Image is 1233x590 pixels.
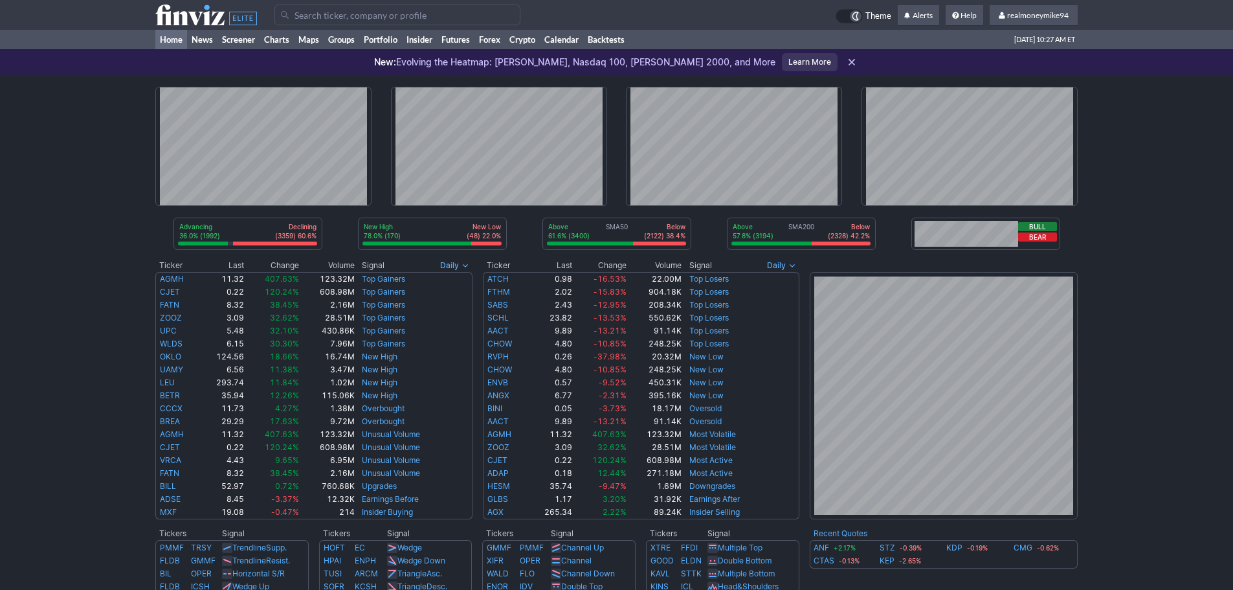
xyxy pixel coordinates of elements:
[627,324,683,337] td: 91.14K
[627,337,683,350] td: 248.25K
[300,337,355,350] td: 7.96M
[689,455,733,465] a: Most Active
[487,274,509,284] a: ATCH
[487,352,509,361] a: RVPH
[270,378,299,387] span: 11.84%
[528,480,573,493] td: 35.74
[300,363,355,376] td: 3.47M
[599,391,627,400] span: -2.31%
[946,541,962,554] a: KDP
[300,441,355,454] td: 608.98M
[355,556,376,565] a: ENPH
[467,231,501,240] p: (48) 22.0%
[275,455,299,465] span: 9.65%
[160,569,172,578] a: BIL
[265,442,299,452] span: 120.24%
[362,378,397,387] a: New High
[200,272,245,286] td: 11.32
[270,313,299,323] span: 32.62%
[487,543,511,552] a: GMMF
[200,363,245,376] td: 6.56
[487,326,509,335] a: AACT
[880,554,894,567] a: KEP
[160,313,182,323] a: ZOOZ
[300,402,355,415] td: 1.38M
[627,389,683,402] td: 395.16K
[270,339,299,348] span: 30.30%
[627,286,683,299] td: 904.18K
[200,402,245,415] td: 11.73
[644,231,685,240] p: (2122) 38.4%
[300,480,355,493] td: 760.68K
[362,300,405,310] a: Top Gainers
[880,541,895,554] a: STZ
[191,569,212,578] a: OPER
[650,543,671,552] a: XTRE
[200,415,245,428] td: 29.29
[505,30,540,49] a: Crypto
[627,454,683,467] td: 608.98M
[731,222,871,242] div: SMA200
[528,312,573,324] td: 23.82
[689,352,724,361] a: New Low
[718,543,762,552] a: Multiple Top
[650,569,670,578] a: KAVL
[592,429,627,439] span: 407.63%
[324,556,341,565] a: HPAI
[528,337,573,350] td: 4.80
[160,442,180,452] a: CJET
[200,493,245,506] td: 8.45
[155,30,187,49] a: Home
[155,259,200,272] th: Ticker
[362,352,397,361] a: New High
[275,481,299,491] span: 0.72%
[487,378,508,387] a: ENVB
[487,287,510,297] a: FTHM
[782,53,838,71] a: Learn More
[437,259,472,272] button: Signals interval
[689,442,736,452] a: Most Volatile
[594,352,627,361] span: -37.98%
[200,389,245,402] td: 35.94
[689,313,729,323] a: Top Losers
[627,428,683,441] td: 123.32M
[374,56,775,69] p: Evolving the Heatmap: [PERSON_NAME], Nasdaq 100, [PERSON_NAME] 2000, and More
[160,543,184,552] a: PMMF
[487,569,509,578] a: WALD
[232,569,285,578] a: Horizontal S/R
[362,313,405,323] a: Top Gainers
[828,231,870,240] p: (2328) 42.2%
[520,569,535,578] a: FLO
[300,272,355,286] td: 123.32M
[487,556,504,565] a: XIFR
[718,569,775,578] a: Multiple Bottom
[160,378,175,387] a: LEU
[597,442,627,452] span: 32.62%
[160,287,180,297] a: CJET
[594,274,627,284] span: -16.53%
[160,429,184,439] a: AGMH
[487,403,502,413] a: BINI
[467,222,501,231] p: New Low
[160,416,180,426] a: BREA
[474,30,505,49] a: Forex
[160,339,183,348] a: WLDS
[733,231,773,240] p: 57.8% (3194)
[627,441,683,454] td: 28.51M
[528,428,573,441] td: 11.32
[324,569,342,578] a: TUSI
[359,30,402,49] a: Portfolio
[594,287,627,297] span: -15.83%
[898,5,939,26] a: Alerts
[689,287,729,297] a: Top Losers
[402,30,437,49] a: Insider
[200,337,245,350] td: 6.15
[200,286,245,299] td: 0.22
[160,365,183,374] a: UAMY
[627,376,683,389] td: 450.31K
[627,363,683,376] td: 248.25K
[200,441,245,454] td: 0.22
[160,300,179,310] a: FATN
[681,569,702,578] a: STTK
[528,402,573,415] td: 0.05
